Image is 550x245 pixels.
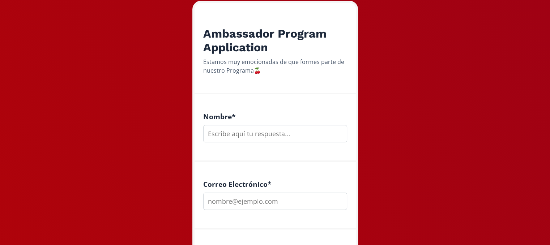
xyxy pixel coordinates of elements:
[203,193,347,210] input: nombre@ejemplo.com
[203,180,347,188] h4: Correo Electrónico *
[203,112,347,121] h4: Nombre *
[203,125,347,142] input: Escribe aquí tu respuesta...
[203,57,347,75] div: Estamos muy emocionadas de que formes parte de nuestro Programa🍒
[203,27,347,55] h2: Ambassador Program Application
